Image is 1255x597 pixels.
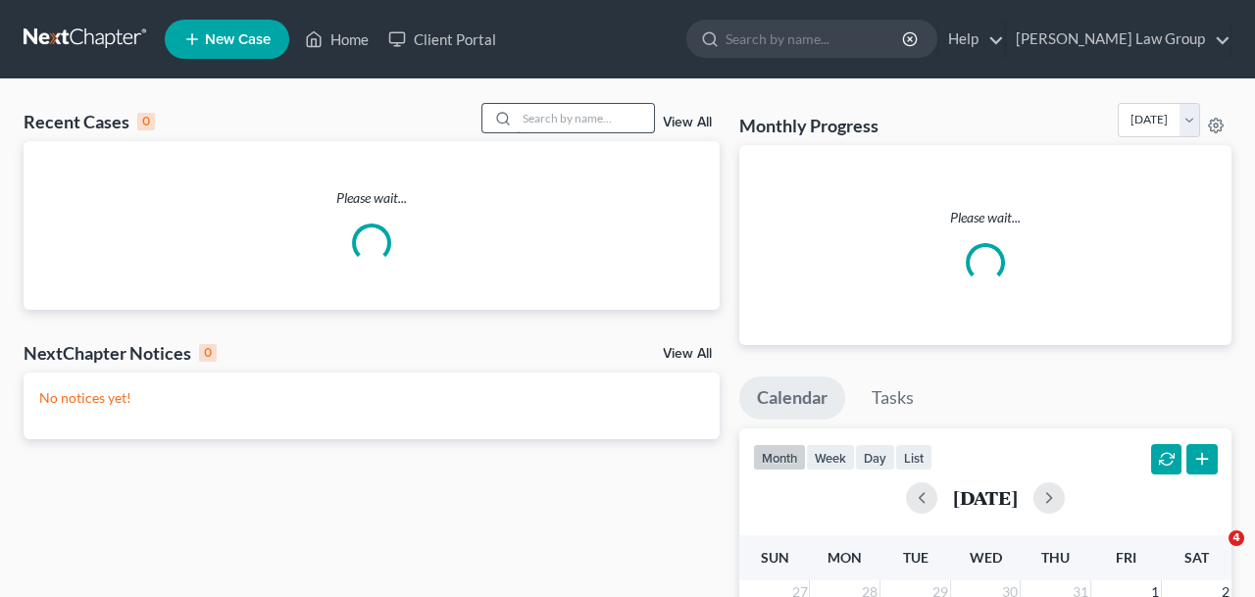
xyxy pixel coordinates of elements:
span: Mon [828,549,862,566]
span: Wed [970,549,1002,566]
p: No notices yet! [39,388,704,408]
button: month [753,444,806,471]
span: Tue [902,549,928,566]
span: Sun [761,549,789,566]
span: New Case [205,32,271,47]
a: View All [663,347,712,361]
a: Client Portal [378,22,506,57]
p: Please wait... [755,208,1216,227]
a: Tasks [854,376,931,420]
span: 4 [1229,530,1244,546]
div: Recent Cases [24,110,155,133]
input: Search by name... [517,104,654,132]
a: Calendar [739,376,845,420]
h2: [DATE] [953,487,1018,508]
button: list [895,444,932,471]
div: 0 [199,344,217,362]
span: Thu [1041,549,1070,566]
a: [PERSON_NAME] Law Group [1006,22,1230,57]
h3: Monthly Progress [739,114,878,137]
button: week [806,444,855,471]
div: 0 [137,113,155,130]
a: Home [295,22,378,57]
iframe: Intercom live chat [1188,530,1235,577]
div: NextChapter Notices [24,341,217,365]
span: Fri [1116,549,1136,566]
p: Please wait... [24,188,720,208]
a: Help [938,22,1004,57]
a: View All [663,116,712,129]
span: Sat [1184,549,1209,566]
input: Search by name... [726,21,905,57]
button: day [855,444,895,471]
